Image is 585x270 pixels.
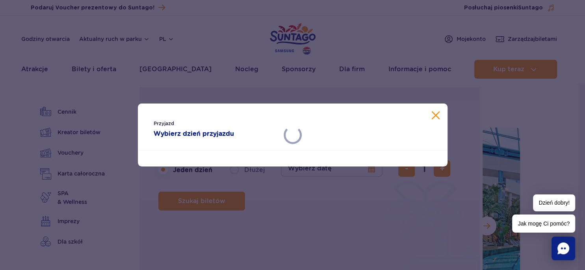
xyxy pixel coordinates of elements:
strong: Wybierz dzień przyjazdu [154,129,277,139]
span: Dzień dobry! [533,194,575,211]
div: Chat [552,237,575,260]
span: Jak mogę Ci pomóc? [512,215,575,233]
span: Przyjazd [154,120,277,128]
button: Zamknij kalendarz [432,111,440,119]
